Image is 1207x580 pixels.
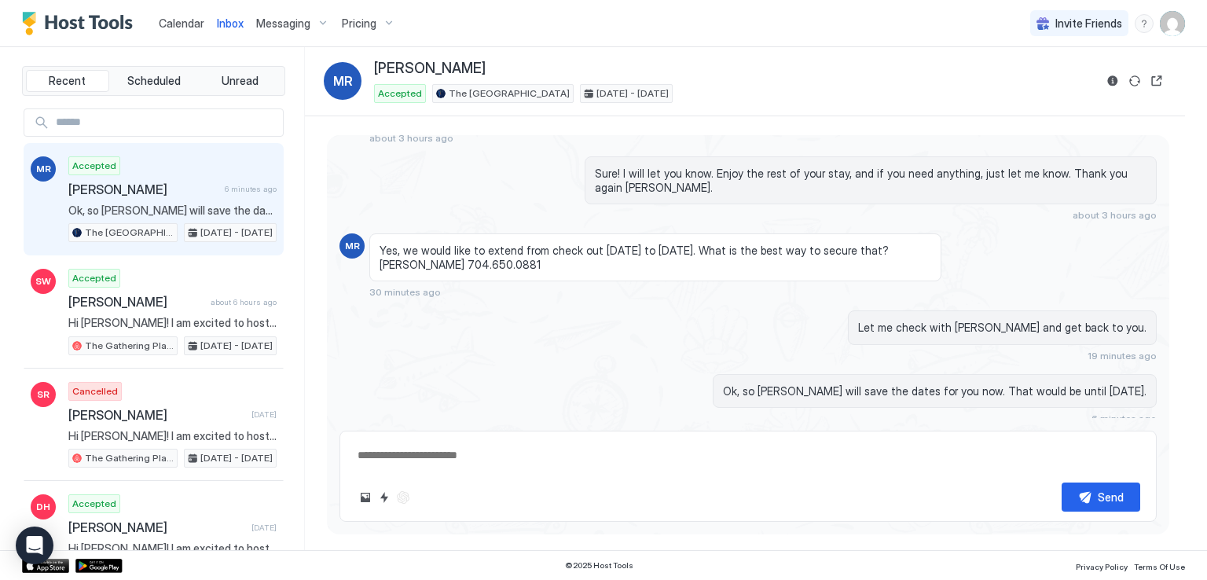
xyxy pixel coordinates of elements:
span: [PERSON_NAME] [68,182,218,197]
span: MR [333,72,353,90]
span: [DATE] [251,409,277,420]
span: The Gathering Place [85,451,174,465]
span: © 2025 Host Tools [565,560,633,571]
span: MR [36,162,51,176]
span: about 3 hours ago [1073,209,1157,221]
span: Calendar [159,17,204,30]
a: Google Play Store [75,559,123,573]
span: SW [35,274,51,288]
span: Pricing [342,17,376,31]
button: Scheduled [112,70,196,92]
a: Inbox [217,15,244,31]
span: SR [37,387,50,402]
span: [DATE] [251,523,277,533]
button: Reservation information [1103,72,1122,90]
span: Accepted [378,86,422,101]
span: Hi [PERSON_NAME]! I am excited to host you at The Gathering Place! LOCATION: [STREET_ADDRESS] KEY... [68,429,277,443]
span: MR [345,239,360,253]
input: Input Field [50,109,283,136]
span: Let me check with [PERSON_NAME] and get back to you. [858,321,1146,335]
span: Terms Of Use [1134,562,1185,571]
span: Cancelled [72,384,118,398]
span: [PERSON_NAME] [68,407,245,423]
span: Sure! I will let you know. Enjoy the rest of your stay, and if you need anything, just let me kno... [595,167,1146,194]
a: Calendar [159,15,204,31]
button: Unread [198,70,281,92]
span: Messaging [256,17,310,31]
div: User profile [1160,11,1185,36]
span: Unread [222,74,259,88]
span: Ok, so [PERSON_NAME] will save the dates for you now. That would be until [DATE]. [723,384,1146,398]
span: [PERSON_NAME] [68,519,245,535]
span: Accepted [72,497,116,511]
span: Ok, so [PERSON_NAME] will save the dates for you now. That would be until [DATE]. [68,204,277,218]
span: [DATE] - [DATE] [200,451,273,465]
div: menu [1135,14,1154,33]
span: [DATE] - [DATE] [200,339,273,353]
span: The [GEOGRAPHIC_DATA] [449,86,570,101]
span: Scheduled [127,74,181,88]
button: Quick reply [375,488,394,507]
span: [PERSON_NAME] [374,60,486,78]
span: 6 minutes ago [225,184,277,194]
span: [PERSON_NAME] [68,294,204,310]
span: 30 minutes ago [369,286,441,298]
a: Terms Of Use [1134,557,1185,574]
span: about 3 hours ago [369,132,453,144]
button: Recent [26,70,109,92]
span: Hi [PERSON_NAME]! I am excited to host you at The Gathering Place! LOCATION: [STREET_ADDRESS] KEY... [68,541,277,556]
span: Privacy Policy [1076,562,1128,571]
span: The Gathering Place [85,339,174,353]
button: Open reservation [1147,72,1166,90]
span: 19 minutes ago [1088,350,1157,362]
div: Open Intercom Messenger [16,527,53,564]
span: Accepted [72,159,116,173]
a: Privacy Policy [1076,557,1128,574]
span: Inbox [217,17,244,30]
a: App Store [22,559,69,573]
button: Sync reservation [1125,72,1144,90]
span: Invite Friends [1055,17,1122,31]
span: Hi [PERSON_NAME]! I am excited to host you at The Gathering Place! LOCATION: [STREET_ADDRESS] KEY... [68,316,277,330]
span: [DATE] - [DATE] [200,226,273,240]
span: 6 minutes ago [1091,413,1157,424]
span: DH [36,500,50,514]
span: Yes, we would like to extend from check out [DATE] to [DATE]. What is the best way to secure that... [380,244,931,271]
div: Send [1098,489,1124,505]
a: Host Tools Logo [22,12,140,35]
button: Upload image [356,488,375,507]
button: Send [1062,483,1140,512]
span: Recent [49,74,86,88]
span: about 6 hours ago [211,297,277,307]
span: Accepted [72,271,116,285]
div: tab-group [22,66,285,96]
span: The [GEOGRAPHIC_DATA] [85,226,174,240]
span: [DATE] - [DATE] [596,86,669,101]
